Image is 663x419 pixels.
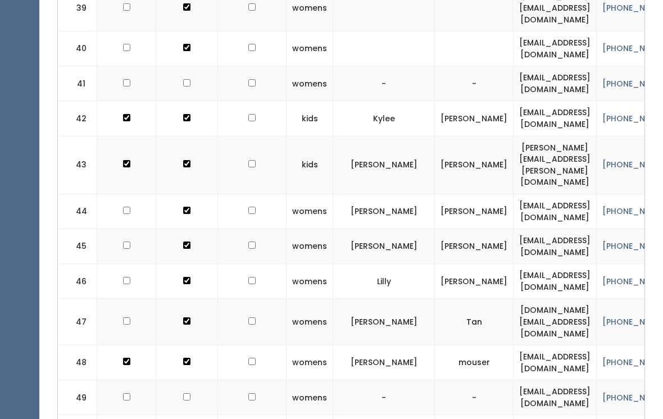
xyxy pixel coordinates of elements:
[58,299,97,346] td: 47
[514,299,597,346] td: [DOMAIN_NAME][EMAIL_ADDRESS][DOMAIN_NAME]
[287,136,333,194] td: kids
[514,265,597,299] td: [EMAIL_ADDRESS][DOMAIN_NAME]
[435,346,514,381] td: mouser
[58,230,97,265] td: 45
[287,265,333,299] td: womens
[333,67,435,102] td: -
[58,194,97,229] td: 44
[333,230,435,265] td: [PERSON_NAME]
[287,102,333,136] td: kids
[514,230,597,265] td: [EMAIL_ADDRESS][DOMAIN_NAME]
[435,67,514,102] td: -
[333,102,435,136] td: Kylee
[435,194,514,229] td: [PERSON_NAME]
[435,230,514,265] td: [PERSON_NAME]
[514,381,597,416] td: [EMAIL_ADDRESS][DOMAIN_NAME]
[435,136,514,194] td: [PERSON_NAME]
[287,194,333,229] td: womens
[435,299,514,346] td: Tan
[333,346,435,381] td: [PERSON_NAME]
[333,381,435,416] td: -
[514,346,597,381] td: [EMAIL_ADDRESS][DOMAIN_NAME]
[58,102,97,136] td: 42
[333,194,435,229] td: [PERSON_NAME]
[287,299,333,346] td: womens
[58,265,97,299] td: 46
[514,194,597,229] td: [EMAIL_ADDRESS][DOMAIN_NAME]
[514,32,597,67] td: [EMAIL_ADDRESS][DOMAIN_NAME]
[287,230,333,265] td: womens
[435,265,514,299] td: [PERSON_NAME]
[58,67,97,102] td: 41
[333,136,435,194] td: [PERSON_NAME]
[514,102,597,136] td: [EMAIL_ADDRESS][DOMAIN_NAME]
[287,32,333,67] td: womens
[287,381,333,416] td: womens
[333,265,435,299] td: Lilly
[58,136,97,194] td: 43
[287,67,333,102] td: womens
[58,381,97,416] td: 49
[514,136,597,194] td: [PERSON_NAME][EMAIL_ADDRESS][PERSON_NAME][DOMAIN_NAME]
[435,102,514,136] td: [PERSON_NAME]
[514,67,597,102] td: [EMAIL_ADDRESS][DOMAIN_NAME]
[333,299,435,346] td: [PERSON_NAME]
[435,381,514,416] td: -
[287,346,333,381] td: womens
[58,346,97,381] td: 48
[58,32,97,67] td: 40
